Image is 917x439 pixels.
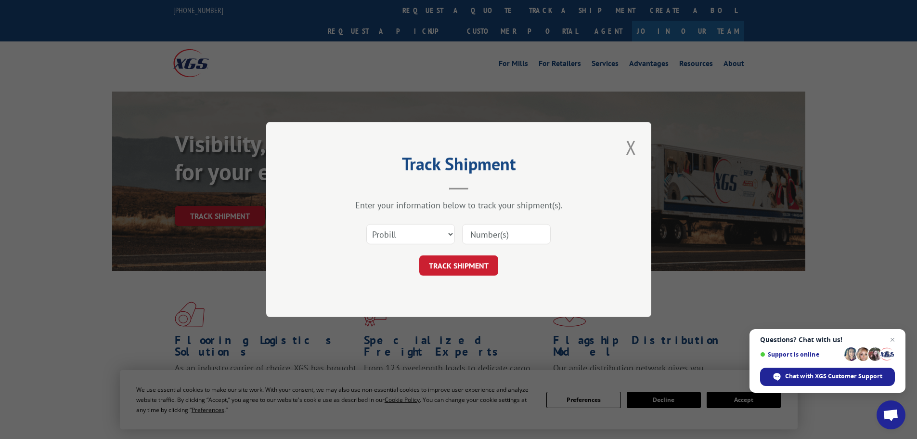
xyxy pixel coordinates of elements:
[877,400,905,429] a: Open chat
[623,134,639,160] button: Close modal
[462,224,551,244] input: Number(s)
[760,351,841,358] span: Support is online
[314,200,603,211] div: Enter your information below to track your shipment(s).
[760,336,895,344] span: Questions? Chat with us!
[419,255,498,276] button: TRACK SHIPMENT
[785,372,882,381] span: Chat with XGS Customer Support
[760,368,895,386] span: Chat with XGS Customer Support
[314,157,603,175] h2: Track Shipment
